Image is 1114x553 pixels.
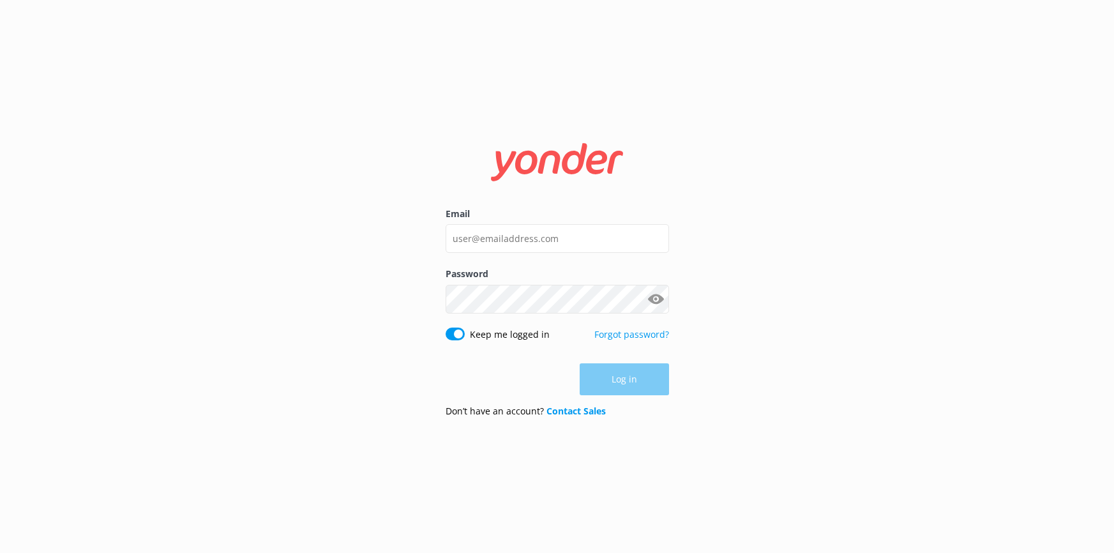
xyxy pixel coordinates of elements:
input: user@emailaddress.com [446,224,669,253]
a: Forgot password? [594,328,669,340]
label: Email [446,207,669,221]
a: Contact Sales [546,405,606,417]
button: Show password [644,286,669,312]
label: Keep me logged in [470,328,550,342]
label: Password [446,267,669,281]
p: Don’t have an account? [446,404,606,418]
